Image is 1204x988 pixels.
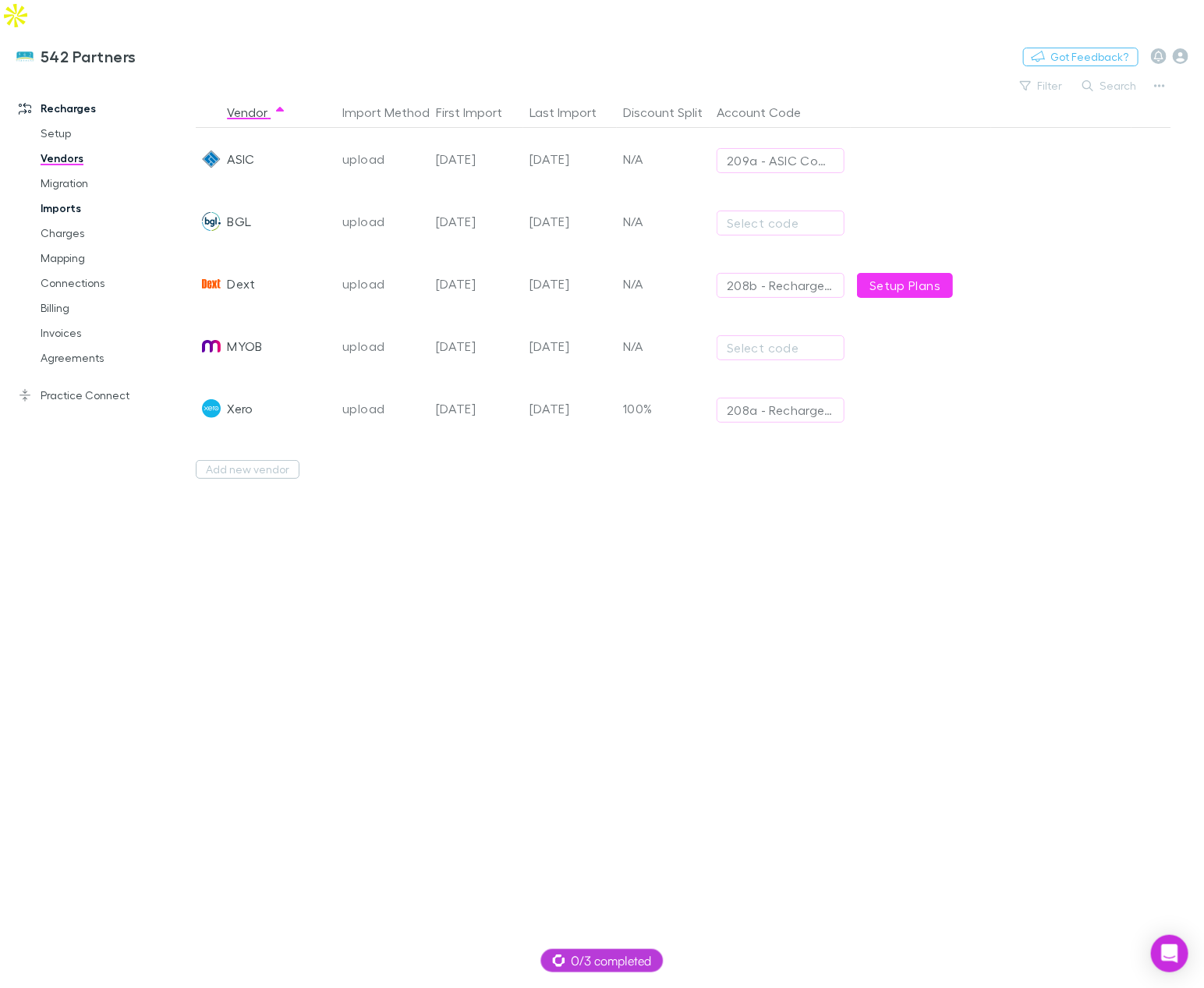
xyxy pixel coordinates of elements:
[727,214,834,232] div: Select code
[196,460,299,479] button: Add new vendor
[623,97,721,128] button: Discount Split
[717,335,845,360] button: Select code
[430,128,523,190] div: [DATE]
[25,246,193,271] a: Mapping
[3,383,193,408] a: Practice Connect
[25,221,193,246] a: Charges
[227,128,254,190] div: ASIC
[202,212,221,231] img: BGL's Logo
[25,171,193,196] a: Migration
[727,338,834,357] div: Select code
[6,37,146,75] a: 542 Partners
[430,253,523,315] div: [DATE]
[25,345,193,370] a: Agreements
[227,97,286,128] button: Vendor
[523,315,617,377] div: [DATE]
[202,150,221,168] img: ASIC's Logo
[227,315,262,377] div: MYOB
[523,128,617,190] div: [DATE]
[1075,76,1146,95] button: Search
[617,315,710,377] div: N/A
[202,337,221,356] img: MYOB's Logo
[523,253,617,315] div: [DATE]
[717,211,845,235] button: Select code
[717,97,820,128] button: Account Code
[41,47,136,66] h3: 542 Partners
[342,315,423,377] div: upload
[617,190,710,253] div: N/A
[617,377,710,440] div: 100%
[16,47,34,66] img: 542 Partners's Logo
[25,320,193,345] a: Invoices
[717,273,845,298] button: 208b - Recharge of Dext Subscriptions
[617,253,710,315] div: N/A
[25,121,193,146] a: Setup
[342,97,448,128] button: Import Method
[227,190,251,253] div: BGL
[1023,48,1138,66] button: Got Feedback?
[523,377,617,440] div: [DATE]
[617,128,710,190] div: N/A
[25,146,193,171] a: Vendors
[430,190,523,253] div: [DATE]
[717,398,845,423] button: 208a - Recharge of Xero Subscriptions
[25,271,193,296] a: Connections
[727,276,834,295] div: 208b - Recharge of Dext Subscriptions
[342,377,423,440] div: upload
[529,97,615,128] button: Last Import
[717,148,845,173] button: 209a - ASIC Company Statement Fee Recharged
[727,151,834,170] div: 209a - ASIC Company Statement Fee Recharged
[523,190,617,253] div: [DATE]
[727,401,834,420] div: 208a - Recharge of Xero Subscriptions
[3,96,193,121] a: Recharges
[25,196,193,221] a: Imports
[342,253,423,315] div: upload
[25,296,193,320] a: Billing
[430,315,523,377] div: [DATE]
[857,273,953,298] a: Setup Plans
[1151,935,1188,972] div: Open Intercom Messenger
[342,128,423,190] div: upload
[430,377,523,440] div: [DATE]
[227,377,253,440] div: Xero
[342,190,423,253] div: upload
[202,399,221,418] img: Xero's Logo
[227,253,255,315] div: Dext
[1012,76,1071,95] button: Filter
[436,97,521,128] button: First Import
[202,274,221,293] img: Dext's Logo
